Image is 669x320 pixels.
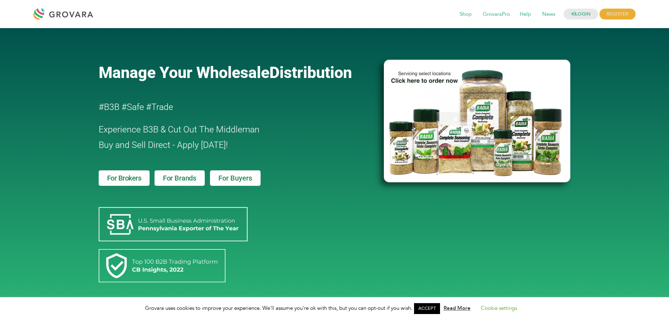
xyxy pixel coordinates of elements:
a: Manage Your WholesaleDistribution [99,63,373,82]
span: Manage Your Wholesale [99,63,269,82]
span: News [537,8,560,21]
h2: #B3B #Safe #Trade [99,99,344,115]
a: Read More [444,305,471,312]
a: For Brands [155,170,205,186]
a: Shop [455,11,477,18]
span: Help [515,8,536,21]
a: News [537,11,560,18]
span: Grovara uses cookies to improve your experience. We'll assume you're ok with this, but you can op... [145,305,524,312]
span: For Brokers [107,175,142,182]
a: LOGIN [564,9,598,20]
a: Help [515,11,536,18]
a: For Brokers [99,170,150,186]
a: GrovaraPro [478,11,515,18]
span: For Buyers [218,175,252,182]
a: ACCEPT [414,303,440,314]
span: Distribution [269,63,352,82]
span: For Brands [163,175,196,182]
span: Shop [455,8,477,21]
span: Experience B3B & Cut Out The Middleman [99,124,260,135]
span: GrovaraPro [478,8,515,21]
a: For Buyers [210,170,261,186]
span: REGISTER [599,9,636,20]
a: Cookie settings [481,305,517,312]
span: Buy and Sell Direct - Apply [DATE]! [99,140,228,150]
